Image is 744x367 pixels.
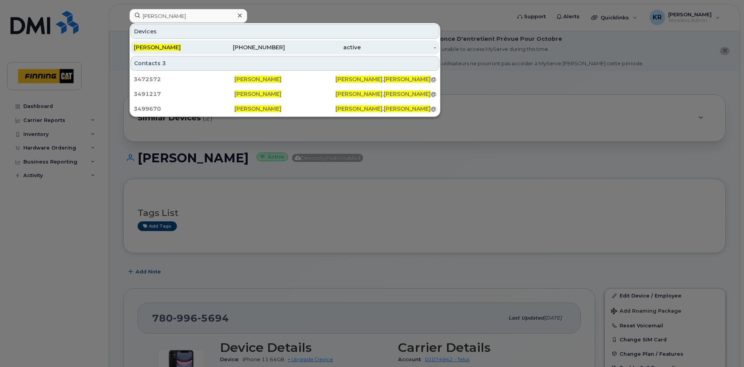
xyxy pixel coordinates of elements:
[134,75,234,83] div: 3472572
[131,24,439,39] div: Devices
[134,105,234,113] div: 3499670
[234,90,281,97] span: [PERSON_NAME]
[131,40,439,54] a: [PERSON_NAME][PHONE_NUMBER]active-
[361,43,437,51] div: -
[131,102,439,116] a: 3499670[PERSON_NAME][PERSON_NAME].[PERSON_NAME]@[DOMAIN_NAME]
[162,59,166,67] span: 3
[285,43,361,51] div: active
[384,105,431,112] span: [PERSON_NAME]
[131,56,439,71] div: Contacts
[384,76,431,83] span: [PERSON_NAME]
[710,333,738,361] iframe: Messenger Launcher
[134,44,181,51] span: [PERSON_NAME]
[131,72,439,86] a: 3472572[PERSON_NAME][PERSON_NAME].[PERSON_NAME]@[DOMAIN_NAME]
[234,76,281,83] span: [PERSON_NAME]
[134,90,234,98] div: 3491217
[131,87,439,101] a: 3491217[PERSON_NAME][PERSON_NAME].[PERSON_NAME]@[DOMAIN_NAME]
[335,90,382,97] span: [PERSON_NAME]
[384,90,431,97] span: [PERSON_NAME]
[335,90,436,98] div: . @[DOMAIN_NAME]
[335,105,382,112] span: [PERSON_NAME]
[335,75,436,83] div: . @[DOMAIN_NAME]
[210,43,285,51] div: [PHONE_NUMBER]
[234,105,281,112] span: [PERSON_NAME]
[335,105,436,113] div: . @[DOMAIN_NAME]
[335,76,382,83] span: [PERSON_NAME]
